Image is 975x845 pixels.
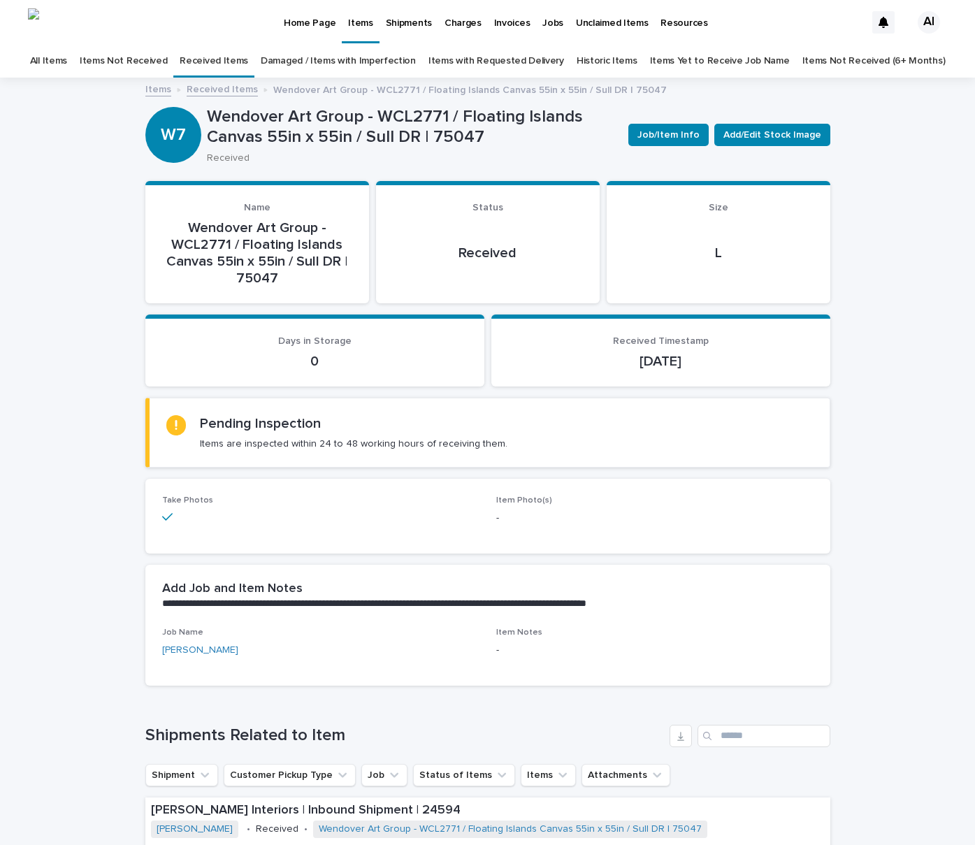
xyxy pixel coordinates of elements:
p: [DATE] [508,353,814,370]
p: - [496,511,814,526]
p: Received [256,823,298,835]
a: Items Not Received (6+ Months) [802,45,946,78]
a: Historic Items [577,45,637,78]
span: Name [244,203,270,212]
a: Items Yet to Receive Job Name [650,45,790,78]
span: Size [709,203,728,212]
a: [PERSON_NAME] [162,643,238,658]
button: Shipment [145,764,218,786]
p: Items are inspected within 24 to 48 working hours of receiving them. [200,438,507,450]
span: Take Photos [162,496,213,505]
a: All Items [30,45,67,78]
p: Wendover Art Group - WCL2771 / Floating Islands Canvas 55in x 55in / Sull DR | 75047 [207,107,617,147]
p: • [304,823,308,835]
p: Received [393,245,583,261]
span: Add/Edit Stock Image [723,128,821,142]
button: Customer Pickup Type [224,764,356,786]
p: Wendover Art Group - WCL2771 / Floating Islands Canvas 55in x 55in / Sull DR | 75047 [162,219,352,287]
a: [PERSON_NAME] [157,823,233,835]
a: Damaged / Items with Imperfection [261,45,416,78]
button: Job/Item Info [628,124,709,146]
h1: Shipments Related to Item [145,725,664,746]
p: - [496,643,814,658]
p: Received [207,152,612,164]
span: Item Notes [496,628,542,637]
button: Job [361,764,407,786]
button: Add/Edit Stock Image [714,124,830,146]
a: Items Not Received [80,45,167,78]
div: W7 [145,68,201,145]
h2: Add Job and Item Notes [162,582,303,597]
p: Wendover Art Group - WCL2771 / Floating Islands Canvas 55in x 55in / Sull DR | 75047 [273,81,667,96]
img: t13Kj9SuPQOExuftm2tH0x8sDAtCQDgLWvtZep87BWM [28,8,39,36]
p: • [247,823,250,835]
span: Status [472,203,503,212]
a: Items with Requested Delivery [428,45,564,78]
p: 0 [162,353,468,370]
a: Received Items [187,80,258,96]
button: Status of Items [413,764,515,786]
a: Wendover Art Group - WCL2771 / Floating Islands Canvas 55in x 55in / Sull DR | 75047 [319,823,702,835]
span: Job/Item Info [637,128,700,142]
div: AI [918,11,940,34]
h2: Pending Inspection [200,415,321,432]
p: L [623,245,814,261]
a: Received Items [180,45,248,78]
span: Days in Storage [278,336,352,346]
span: Job Name [162,628,203,637]
button: Items [521,764,576,786]
span: Received Timestamp [613,336,709,346]
a: Items [145,80,171,96]
p: [PERSON_NAME] Interiors | Inbound Shipment | 24594 [151,803,825,818]
span: Item Photo(s) [496,496,552,505]
button: Attachments [582,764,670,786]
input: Search [698,725,830,747]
